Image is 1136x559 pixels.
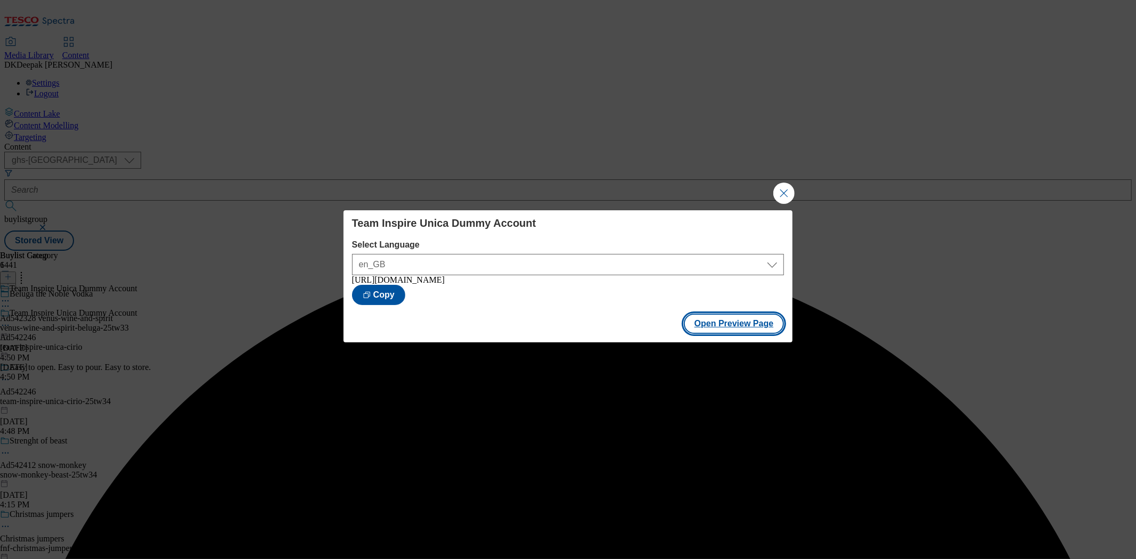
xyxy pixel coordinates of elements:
button: Open Preview Page [684,314,784,334]
h4: Team Inspire Unica Dummy Account [352,217,784,229]
div: Modal [344,210,793,342]
button: Copy [352,285,405,305]
button: Close Modal [773,183,795,204]
div: [URL][DOMAIN_NAME] [352,275,784,285]
label: Select Language [352,240,784,250]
